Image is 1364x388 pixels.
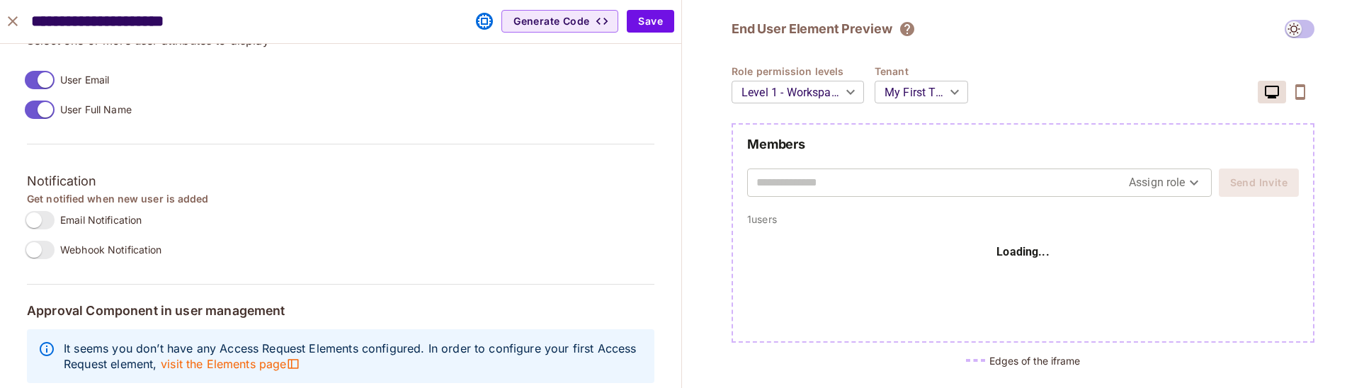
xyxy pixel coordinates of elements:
svg: This element was embedded [476,13,493,30]
span: visit the Elements page [161,356,300,372]
h4: Loading... [996,244,1050,261]
h2: Members [747,136,1299,153]
h2: End User Element Preview [732,21,892,38]
div: Assign role [1129,171,1203,194]
h3: Notification [27,171,654,192]
h4: Role permission levels [732,64,875,78]
svg: The element will only show tenant specific content. No user information will be visible across te... [899,21,916,38]
div: My First Todo List [875,72,968,112]
span: User Full Name [60,103,132,116]
span: Email Notification [60,213,142,227]
button: Send Invite [1219,169,1299,197]
h4: Get notified when new user is added [27,192,654,205]
span: Webhook Notification [60,243,162,256]
p: 1 users [747,212,1299,226]
button: Save [627,10,674,33]
div: Level 1 - Workspace Owner [732,72,864,112]
span: User Email [60,73,109,86]
button: Generate Code [501,10,618,33]
h5: Edges of the iframe [989,354,1080,367]
p: It seems you don’t have any Access Request Elements configured. In order to configure your first ... [64,341,643,372]
h5: Approval Component in user management [27,304,654,318]
h4: Tenant [875,64,979,78]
